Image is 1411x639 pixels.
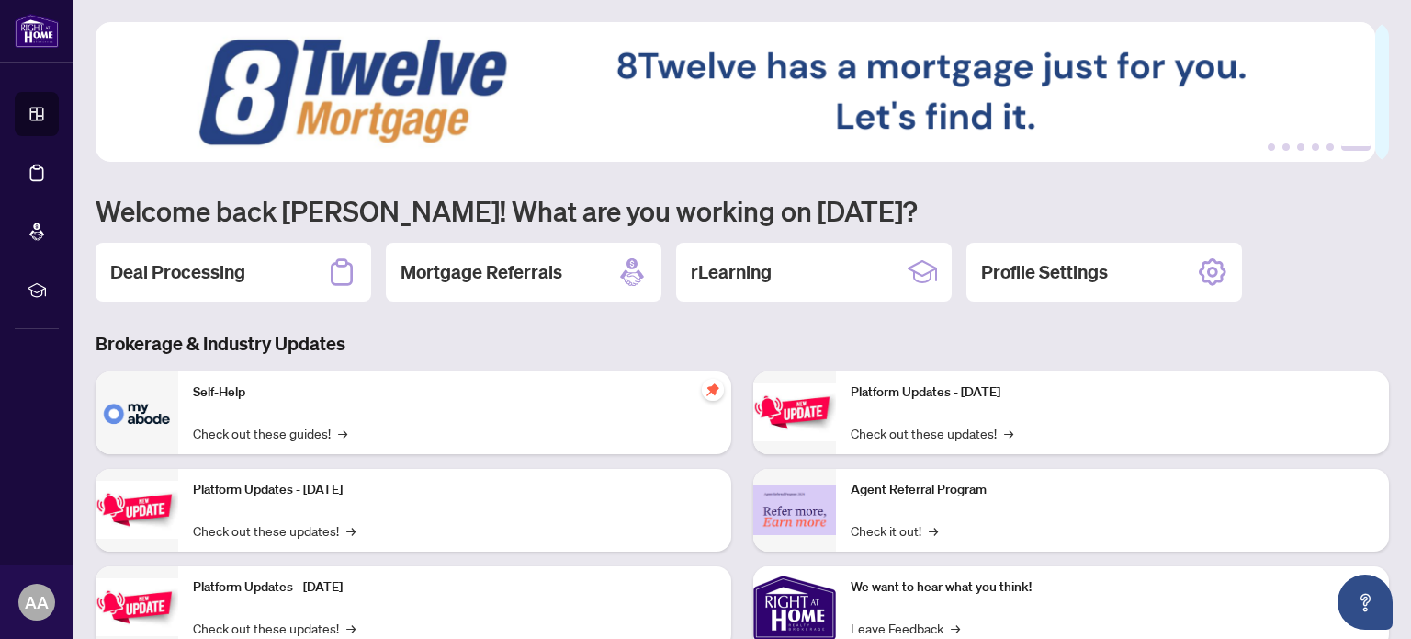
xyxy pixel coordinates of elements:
[851,382,1374,403] p: Platform Updates - [DATE]
[193,618,356,638] a: Check out these updates!→
[1326,143,1334,151] button: 5
[193,520,356,541] a: Check out these updates!→
[96,481,178,539] img: Platform Updates - September 16, 2025
[96,193,1389,228] h1: Welcome back [PERSON_NAME]! What are you working on [DATE]?
[1282,143,1290,151] button: 2
[1268,143,1275,151] button: 1
[193,423,347,443] a: Check out these guides!→
[851,423,1013,443] a: Check out these updates!→
[951,618,960,638] span: →
[851,480,1374,500] p: Agent Referral Program
[338,423,347,443] span: →
[110,259,245,285] h2: Deal Processing
[96,578,178,636] img: Platform Updates - July 21, 2025
[753,485,836,535] img: Agent Referral Program
[15,14,59,48] img: logo
[346,618,356,638] span: →
[96,331,1389,357] h3: Brokerage & Industry Updates
[1341,143,1371,151] button: 6
[96,371,178,454] img: Self-Help
[1004,423,1013,443] span: →
[851,520,938,541] a: Check it out!→
[193,577,717,598] p: Platform Updates - [DATE]
[851,618,960,638] a: Leave Feedback→
[691,259,772,285] h2: rLearning
[193,480,717,500] p: Platform Updates - [DATE]
[929,520,938,541] span: →
[346,520,356,541] span: →
[401,259,562,285] h2: Mortgage Referrals
[851,577,1374,598] p: We want to hear what you think!
[96,22,1375,162] img: Slide 5
[25,589,49,615] span: AA
[193,382,717,403] p: Self-Help
[981,259,1108,285] h2: Profile Settings
[753,383,836,441] img: Platform Updates - June 23, 2025
[1297,143,1304,151] button: 3
[1312,143,1319,151] button: 4
[702,379,724,401] span: pushpin
[1338,575,1393,630] button: Open asap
